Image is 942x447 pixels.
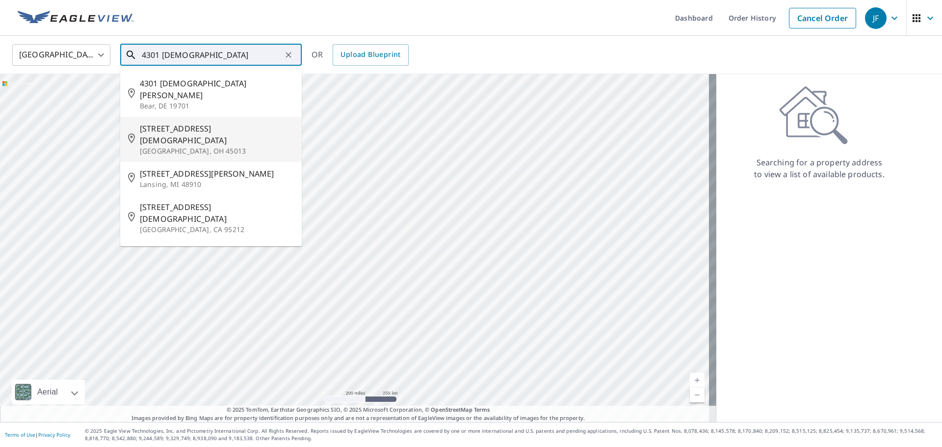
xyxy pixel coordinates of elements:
[227,406,490,414] span: © 2025 TomTom, Earthstar Geographics SIO, © 2025 Microsoft Corporation, ©
[474,406,490,413] a: Terms
[142,41,282,69] input: Search by address or latitude-longitude
[12,41,110,69] div: [GEOGRAPHIC_DATA]
[34,380,61,404] div: Aerial
[140,123,294,146] span: [STREET_ADDRESS][DEMOGRAPHIC_DATA]
[865,7,887,29] div: JF
[690,388,705,402] a: Current Level 5, Zoom Out
[140,101,294,111] p: Bear, DE 19701
[12,380,85,404] div: Aerial
[38,431,70,438] a: Privacy Policy
[312,44,409,66] div: OR
[140,168,294,180] span: [STREET_ADDRESS][PERSON_NAME]
[282,48,295,62] button: Clear
[690,373,705,388] a: Current Level 5, Zoom In
[340,49,400,61] span: Upload Blueprint
[754,157,885,180] p: Searching for a property address to view a list of available products.
[140,180,294,189] p: Lansing, MI 48910
[85,427,937,442] p: © 2025 Eagle View Technologies, Inc. and Pictometry International Corp. All Rights Reserved. Repo...
[140,146,294,156] p: [GEOGRAPHIC_DATA], OH 45013
[5,432,70,438] p: |
[431,406,472,413] a: OpenStreetMap
[140,78,294,101] span: 4301 [DEMOGRAPHIC_DATA][PERSON_NAME]
[140,201,294,225] span: [STREET_ADDRESS][DEMOGRAPHIC_DATA]
[18,11,133,26] img: EV Logo
[140,246,294,270] span: [STREET_ADDRESS][DEMOGRAPHIC_DATA]
[789,8,856,28] a: Cancel Order
[5,431,35,438] a: Terms of Use
[140,225,294,235] p: [GEOGRAPHIC_DATA], CA 95212
[333,44,408,66] a: Upload Blueprint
